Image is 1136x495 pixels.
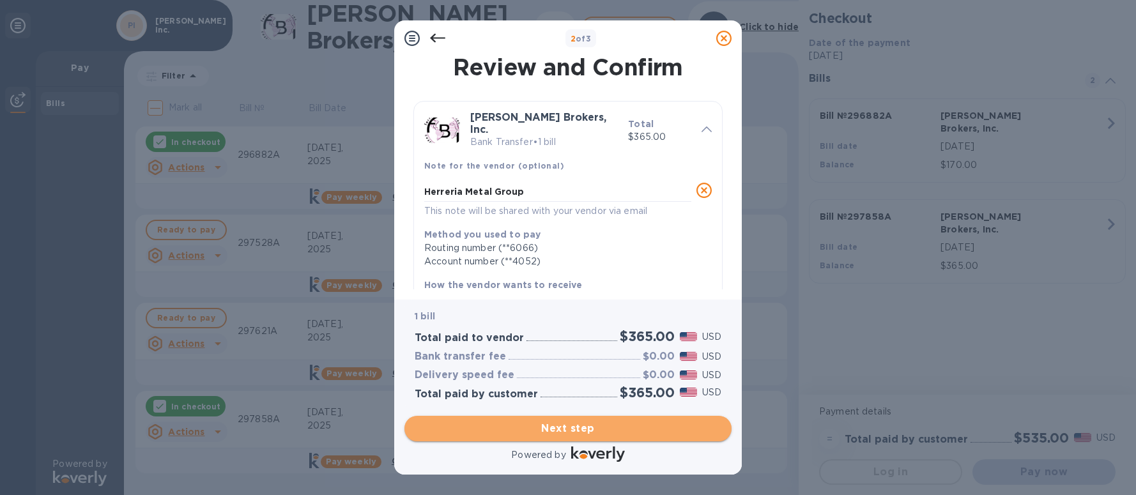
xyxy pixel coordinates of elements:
h2: $365.00 [620,328,675,344]
h3: $0.00 [643,369,675,381]
b: [PERSON_NAME] Brokers, Inc. [470,111,606,135]
p: Bank Transfer • 1 bill [470,135,618,149]
img: Logo [571,446,625,462]
span: 2 [571,34,576,43]
h3: $0.00 [643,351,675,363]
b: How the vendor wants to receive [424,280,583,290]
h3: Total paid to vendor [415,332,524,344]
b: Total [628,119,654,129]
h1: Review and Confirm [411,54,725,80]
p: USD [702,330,721,344]
b: Note for the vendor (optional) [424,161,564,171]
b: Method you used to pay [424,229,541,240]
textarea: Herreria Metal Group [424,187,691,197]
p: USD [702,386,721,399]
img: USD [680,388,697,397]
h3: Delivery speed fee [415,369,514,381]
img: USD [680,332,697,341]
h2: $365.00 [620,385,675,400]
img: USD [680,352,697,361]
span: Next step [415,421,721,436]
div: [PERSON_NAME] Brokers, Inc.Bank Transfer•1 billTotal$365.00Note for the vendor (optional)Herreria... [424,112,712,218]
p: Powered by [511,448,565,462]
b: 1 bill [415,311,435,321]
button: Next step [404,416,732,441]
p: This note will be shared with your vendor via email [424,204,691,218]
div: Account number (**4052) [424,255,702,268]
b: of 3 [571,34,592,43]
h3: Total paid by customer [415,388,538,400]
h3: Bank transfer fee [415,351,506,363]
img: USD [680,370,697,379]
p: USD [702,369,721,382]
p: USD [702,350,721,363]
div: Routing number (**6066) [424,241,702,255]
p: $365.00 [628,130,691,144]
